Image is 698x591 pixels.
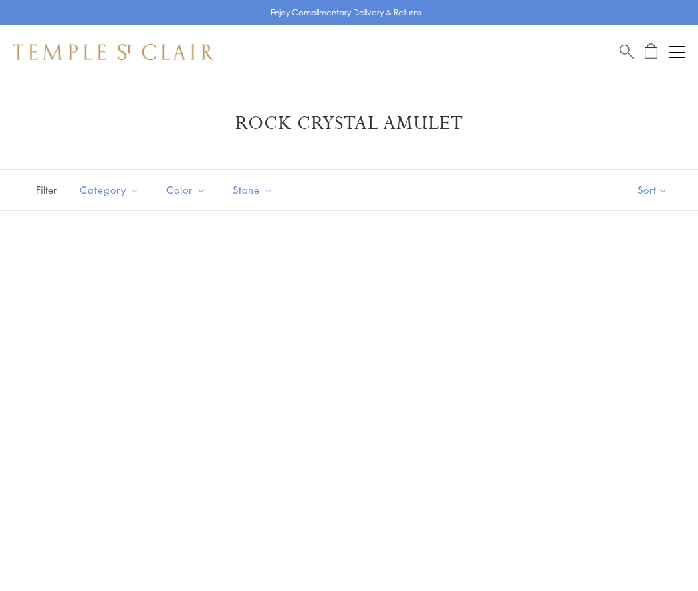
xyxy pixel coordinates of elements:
[13,44,214,60] img: Temple St. Clair
[70,175,150,205] button: Category
[271,6,421,19] p: Enjoy Complimentary Delivery & Returns
[645,43,657,60] a: Open Shopping Bag
[669,44,685,60] button: Open navigation
[33,112,665,136] h1: Rock Crystal Amulet
[223,175,283,205] button: Stone
[608,170,698,210] button: Show sort by
[620,43,634,60] a: Search
[226,182,283,198] span: Stone
[73,182,150,198] span: Category
[160,182,216,198] span: Color
[156,175,216,205] button: Color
